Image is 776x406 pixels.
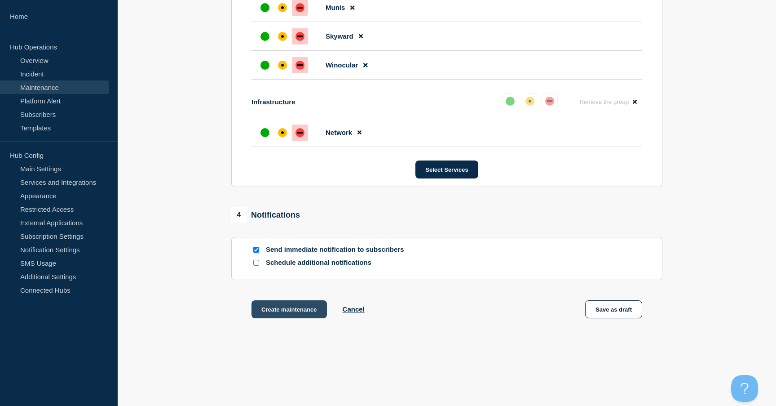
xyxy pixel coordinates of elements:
span: Remove the group [579,98,629,105]
button: Cancel [343,305,365,313]
div: down [295,61,304,70]
input: Schedule additional notifications [253,260,259,266]
p: Send immediate notification to subscribers [266,245,410,254]
span: Network [326,129,352,136]
div: affected [278,3,287,12]
button: Remove the group [574,93,642,111]
span: Munis [326,4,345,11]
p: Infrastructure [251,98,295,106]
div: up [506,97,515,106]
div: up [260,128,269,137]
div: affected [278,128,287,137]
button: affected [522,93,538,109]
div: affected [525,97,534,106]
div: affected [278,32,287,41]
div: down [295,3,304,12]
div: down [295,128,304,137]
button: Save as draft [585,300,642,318]
p: Schedule additional notifications [266,259,410,267]
div: up [260,32,269,41]
span: Winocular [326,61,358,69]
button: down [542,93,558,109]
div: affected [278,61,287,70]
button: Create maintenance [251,300,327,318]
button: Select Services [415,161,478,178]
span: 4 [231,207,247,223]
input: Send immediate notification to subscribers [253,247,259,253]
div: up [260,61,269,70]
iframe: Help Scout Beacon - Open [731,375,758,402]
div: down [295,32,304,41]
div: up [260,3,269,12]
div: down [545,97,554,106]
span: Skyward [326,32,353,40]
div: Notifications [231,207,300,223]
button: up [502,93,518,109]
